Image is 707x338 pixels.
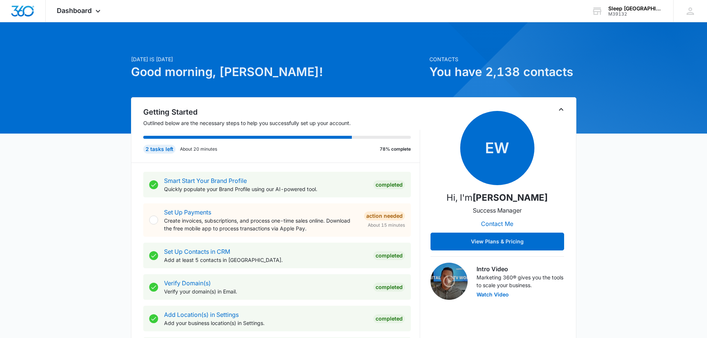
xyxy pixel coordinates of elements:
button: Toggle Collapse [557,105,566,114]
p: Create invoices, subscriptions, and process one-time sales online. Download the free mobile app t... [164,217,358,232]
div: Completed [373,251,405,260]
p: Add your business location(s) in Settings. [164,319,367,327]
div: Completed [373,314,405,323]
p: Success Manager [473,206,522,215]
p: Contacts [429,55,576,63]
div: account id [608,12,662,17]
a: Set Up Payments [164,209,211,216]
a: Verify Domain(s) [164,279,211,287]
h1: Good morning, [PERSON_NAME]! [131,63,425,81]
p: Verify your domain(s) in Email. [164,288,367,295]
p: [DATE] is [DATE] [131,55,425,63]
p: Add at least 5 contacts in [GEOGRAPHIC_DATA]. [164,256,367,264]
p: Outlined below are the necessary steps to help you successfully set up your account. [143,119,420,127]
p: Marketing 360® gives you the tools to scale your business. [477,273,564,289]
button: Contact Me [474,215,521,233]
a: Smart Start Your Brand Profile [164,177,247,184]
button: View Plans & Pricing [431,233,564,250]
strong: [PERSON_NAME] [472,192,548,203]
span: Dashboard [57,7,92,14]
h1: You have 2,138 contacts [429,63,576,81]
div: 2 tasks left [143,145,176,154]
button: Watch Video [477,292,509,297]
span: EW [460,111,534,185]
p: About 20 minutes [180,146,217,152]
p: 78% complete [380,146,411,152]
a: Set Up Contacts in CRM [164,248,230,255]
h3: Intro Video [477,265,564,273]
div: Action Needed [364,211,405,220]
div: Completed [373,180,405,189]
img: Intro Video [431,263,468,300]
h2: Getting Started [143,106,420,118]
a: Add Location(s) in Settings [164,311,239,318]
p: Quickly populate your Brand Profile using our AI-powered tool. [164,185,367,193]
div: Completed [373,283,405,292]
p: Hi, I'm [446,191,548,204]
span: About 15 minutes [368,222,405,229]
div: account name [608,6,662,12]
